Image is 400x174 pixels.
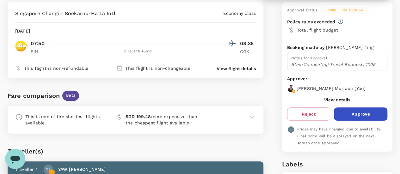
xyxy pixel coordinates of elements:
[126,114,151,119] b: SGD 199.48
[287,85,295,92] img: avatar-688dc3ae75335.png
[24,65,88,71] p: This flight is non-refundable
[240,48,256,55] p: CGK
[31,48,46,55] p: SIN
[8,146,263,156] div: Traveller(s)
[324,97,350,102] button: View details
[287,7,317,14] div: Approval status
[240,40,256,47] p: 08:35
[126,113,206,126] p: more expensive than the cheapest flight available
[15,40,28,52] img: TR
[62,93,79,99] span: Beta
[46,166,51,172] p: YT
[291,56,327,60] span: Notes for approval
[223,10,256,16] p: Economy class
[217,65,256,72] button: View flight details
[282,159,392,169] h6: Labels
[15,166,39,172] p: Traveller 1 :
[5,149,25,169] iframe: Button to launch messaging window
[297,127,381,145] span: Prices may have changed due to availability. Final price will be displayed on the next screen onc...
[31,40,45,47] p: 07:50
[58,166,106,172] p: YAW [PERSON_NAME]
[15,10,115,17] p: Singapore Changi - Soekarno-Hatta Intl
[8,91,60,101] div: Fare comparison
[297,27,387,33] p: Total flight budget
[334,107,387,121] button: Approve
[326,44,373,51] p: [PERSON_NAME] Ting
[320,8,369,12] span: Pending final approval
[125,65,190,71] p: This flight is non-changeable
[287,19,335,25] p: Policy rules exceeded
[287,75,387,82] p: Approver
[297,85,366,92] p: [PERSON_NAME] Mujtaba ( You )
[287,107,330,121] button: Reject
[291,61,383,68] p: SteerCo meeting Travel Request: 1005
[287,44,326,51] p: Booking made by
[50,48,226,55] div: Direct , 1h 45min
[25,113,105,126] p: This is one of the shortest flights available.
[15,28,30,34] p: [DATE]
